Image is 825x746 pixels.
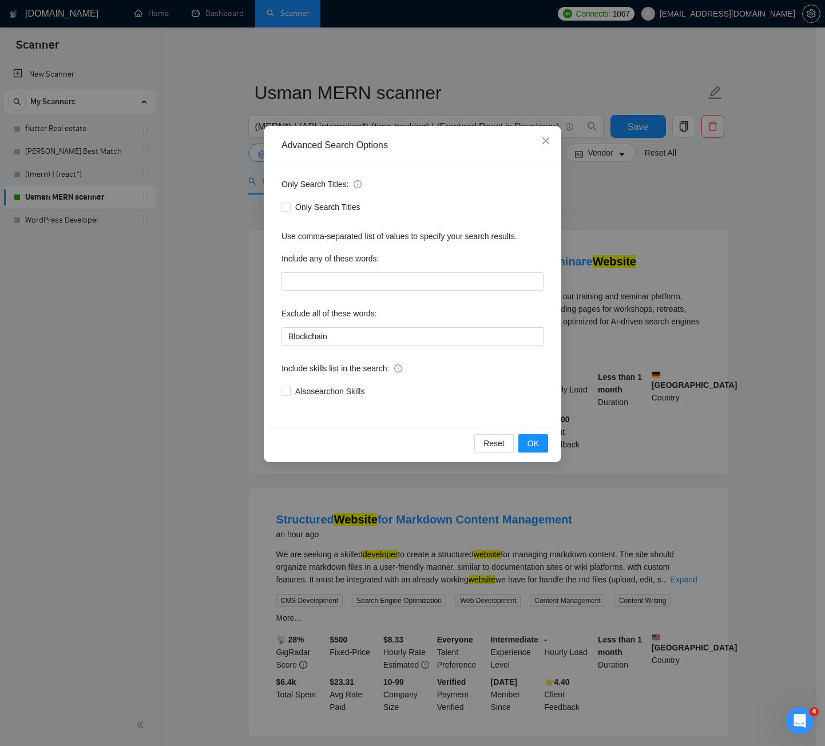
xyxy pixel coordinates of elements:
[281,230,544,243] div: Use comma-separated list of values to specify your search results.
[281,139,544,152] div: Advanced Search Options
[786,707,814,735] iframe: Intercom live chat
[474,434,514,453] button: Reset
[354,180,362,188] span: info-circle
[518,434,548,453] button: OK
[483,437,505,450] span: Reset
[810,707,819,716] span: 4
[527,437,539,450] span: OK
[530,126,561,157] button: Close
[281,362,402,375] span: Include skills list in the search:
[394,364,402,372] span: info-circle
[291,385,369,398] span: Also search on Skills
[281,249,379,268] label: Include any of these words:
[281,304,377,323] label: Exclude all of these words:
[541,136,550,145] span: close
[281,178,362,191] span: Only Search Titles:
[291,201,365,213] span: Only Search Titles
